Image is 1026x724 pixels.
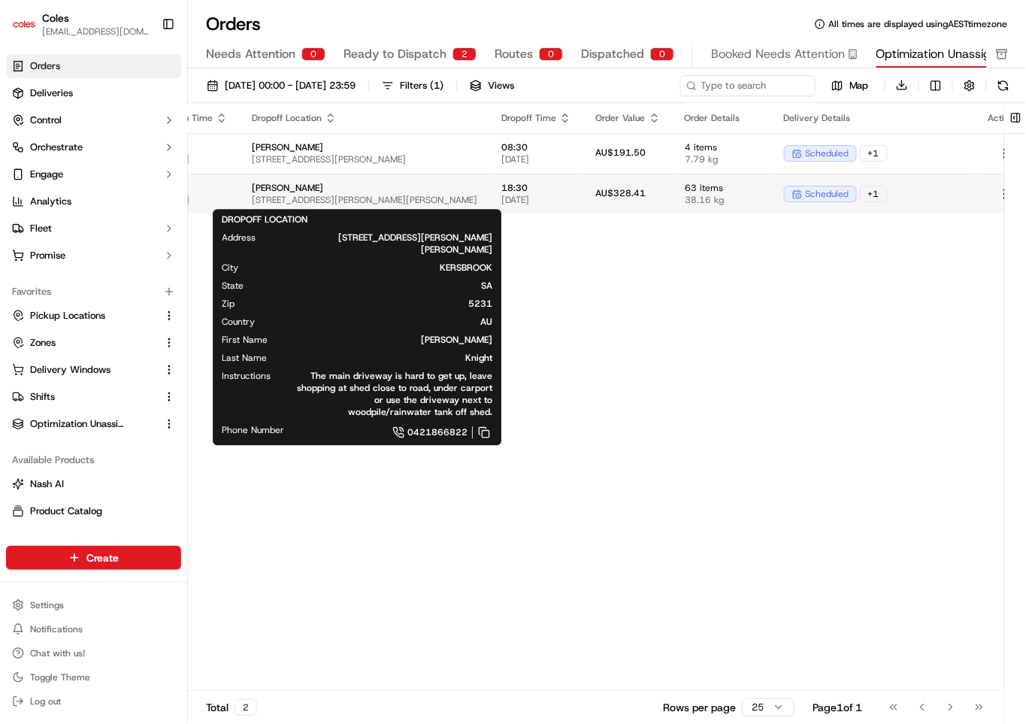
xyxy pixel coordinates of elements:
[30,477,64,491] span: Nash AI
[222,298,235,310] span: Zip
[121,212,247,239] a: 💻API Documentation
[222,352,267,364] span: Last Name
[30,390,55,404] span: Shifts
[501,194,571,206] span: [DATE]
[42,26,150,38] button: [EMAIL_ADDRESS][DOMAIN_NAME]
[6,385,181,409] button: Shifts
[6,244,181,268] button: Promise
[30,222,52,235] span: Fleet
[6,331,181,355] button: Zones
[463,75,521,96] button: Views
[685,141,760,153] span: 4 items
[6,189,181,214] a: Analytics
[15,15,45,45] img: Nash
[30,218,115,233] span: Knowledge Base
[488,79,514,92] span: Views
[6,81,181,105] a: Deliveries
[42,11,69,26] button: Coles
[6,667,181,688] button: Toggle Theme
[12,477,175,491] a: Nash AI
[150,255,182,266] span: Pylon
[308,424,492,441] a: 0421866822
[6,54,181,78] a: Orders
[6,280,181,304] div: Favorites
[860,145,888,162] div: + 1
[849,79,869,92] span: Map
[206,699,257,716] div: Total
[430,79,443,92] span: ( 1 )
[6,217,181,241] button: Fleet
[222,262,238,274] span: City
[30,141,83,154] span: Orchestrate
[501,182,571,194] span: 18:30
[222,280,244,292] span: State
[222,424,284,436] span: Phone Number
[501,153,571,165] span: [DATE]
[685,112,760,124] div: Order Details
[650,47,674,61] div: 0
[12,309,157,323] a: Pickup Locations
[12,12,36,36] img: Coles
[252,141,477,153] span: [PERSON_NAME]
[30,504,102,518] span: Product Catalog
[30,417,125,431] span: Optimization Unassigned Orders
[12,363,157,377] a: Delivery Windows
[206,45,295,63] span: Needs Attention
[106,254,182,266] a: Powered byPylon
[595,147,646,159] span: AU$191.50
[30,695,61,707] span: Log out
[30,647,85,659] span: Chat with us!
[6,6,156,42] button: ColesColes[EMAIL_ADDRESS][DOMAIN_NAME]
[127,220,139,232] div: 💻
[6,358,181,382] button: Delivery Windows
[51,159,190,171] div: We're available if you need us!
[6,691,181,712] button: Log out
[235,699,257,716] div: 2
[6,499,181,523] button: Product Catalog
[30,599,64,611] span: Settings
[595,187,646,199] span: AU$328.41
[15,144,42,171] img: 1736555255976-a54dd68f-1ca7-489b-9aae-adbdc363a1c4
[30,623,83,635] span: Notifications
[268,280,492,292] span: SA
[292,334,492,346] span: [PERSON_NAME]
[784,112,964,124] div: Delivery Details
[30,249,65,262] span: Promise
[805,188,849,200] span: scheduled
[6,162,181,186] button: Engage
[993,75,1014,96] button: Refresh
[12,390,157,404] a: Shifts
[30,195,71,208] span: Analytics
[860,186,888,202] div: + 1
[6,108,181,132] button: Control
[6,643,181,664] button: Chat with us!
[256,148,274,166] button: Start new chat
[162,182,228,194] span: 14:00
[6,546,181,570] button: Create
[225,79,356,92] span: [DATE] 00:00 - [DATE] 23:59
[6,526,181,550] button: Returns
[813,700,863,715] div: Page 1 of 1
[15,60,274,84] p: Welcome 👋
[12,532,175,545] a: Returns
[280,232,492,256] span: [STREET_ADDRESS][PERSON_NAME][PERSON_NAME]
[12,504,175,518] a: Product Catalog
[142,218,241,233] span: API Documentation
[222,316,255,328] span: Country
[51,144,247,159] div: Start new chat
[501,141,571,153] span: 08:30
[501,112,571,124] div: Dropoff Time
[6,304,181,328] button: Pickup Locations
[252,182,477,194] span: [PERSON_NAME]
[6,619,181,640] button: Notifications
[685,153,760,165] span: 7.79 kg
[222,334,268,346] span: First Name
[822,77,879,95] button: Map
[711,45,845,63] span: Booked Needs Attention
[30,114,62,127] span: Control
[6,448,181,472] div: Available Products
[295,370,492,418] span: The main driveway is hard to get up, leave shopping at shed close to road, under carport or use t...
[6,412,181,436] button: Optimization Unassigned Orders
